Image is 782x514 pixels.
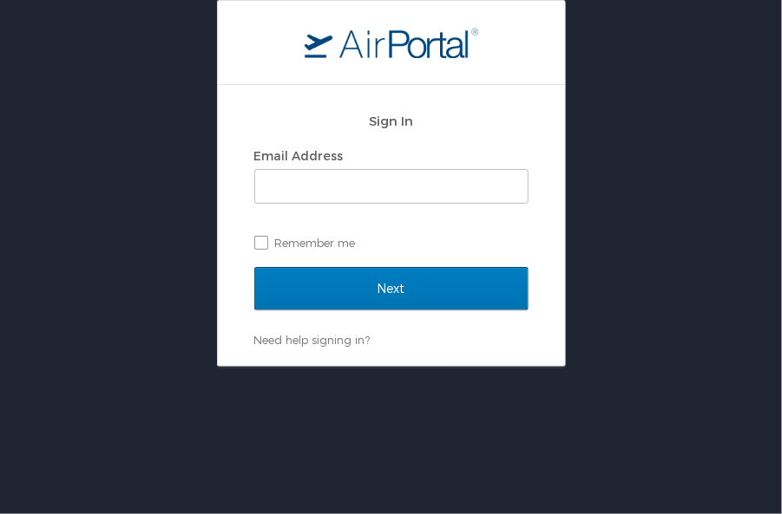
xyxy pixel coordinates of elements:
a: Need help signing in? [254,333,371,347]
label: Remember me [254,230,529,256]
img: logo [305,27,478,58]
h2: Sign In [254,111,529,131]
label: Email Address [254,148,344,163]
input: Next [254,267,529,310]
